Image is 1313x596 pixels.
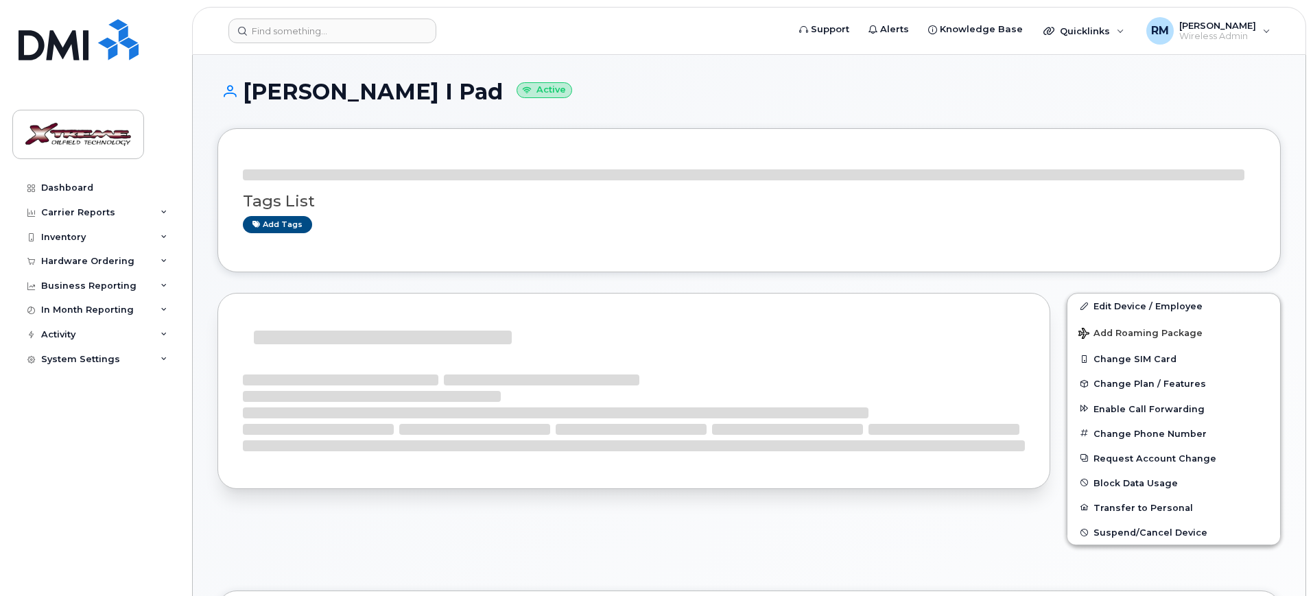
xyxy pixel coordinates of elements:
[217,80,1281,104] h1: [PERSON_NAME] I Pad
[1067,346,1280,371] button: Change SIM Card
[243,216,312,233] a: Add tags
[1067,520,1280,545] button: Suspend/Cancel Device
[1067,470,1280,495] button: Block Data Usage
[1067,396,1280,421] button: Enable Call Forwarding
[1093,403,1205,414] span: Enable Call Forwarding
[1067,421,1280,446] button: Change Phone Number
[1078,328,1203,341] span: Add Roaming Package
[1067,371,1280,396] button: Change Plan / Features
[1067,446,1280,470] button: Request Account Change
[243,193,1255,210] h3: Tags List
[1093,527,1207,538] span: Suspend/Cancel Device
[1067,318,1280,346] button: Add Roaming Package
[1067,495,1280,520] button: Transfer to Personal
[1093,379,1206,389] span: Change Plan / Features
[1067,294,1280,318] a: Edit Device / Employee
[517,82,572,98] small: Active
